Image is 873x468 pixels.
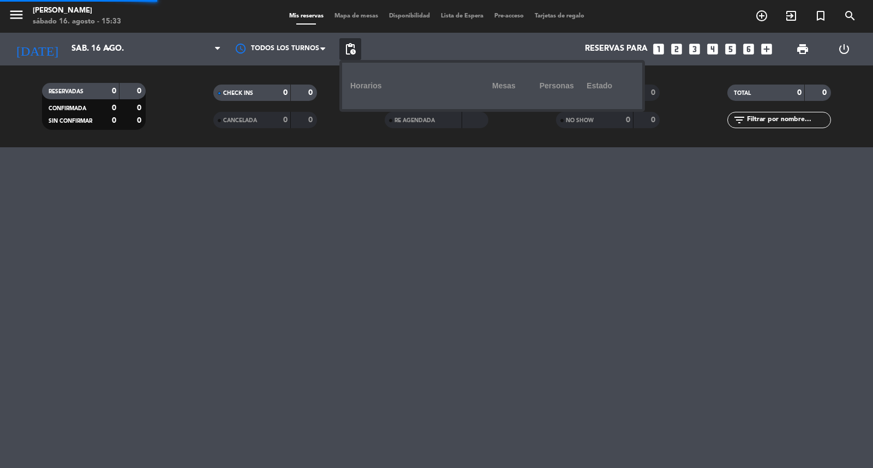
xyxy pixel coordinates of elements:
[112,87,116,95] strong: 0
[435,13,489,19] span: Lista de Espera
[308,116,315,124] strong: 0
[137,117,143,124] strong: 0
[669,42,684,56] i: looks_two
[492,71,540,101] div: Mesas
[651,89,657,97] strong: 0
[687,42,702,56] i: looks_3
[49,89,83,94] span: RESERVADAS
[742,42,756,56] i: looks_6
[746,114,830,126] input: Filtrar por nombre...
[626,116,630,124] strong: 0
[49,118,92,124] span: SIN CONFIRMAR
[350,71,492,101] div: Horarios
[733,113,746,127] i: filter_list
[344,43,357,56] span: pending_actions
[223,118,257,123] span: CANCELADA
[8,7,25,27] button: menu
[838,43,851,56] i: power_settings_new
[49,106,86,111] span: CONFIRMADA
[112,104,116,112] strong: 0
[329,13,384,19] span: Mapa de mesas
[822,89,829,97] strong: 0
[540,71,587,101] div: personas
[284,13,329,19] span: Mis reservas
[223,91,253,96] span: CHECK INS
[723,42,738,56] i: looks_5
[814,9,827,22] i: turned_in_not
[844,9,857,22] i: search
[8,37,66,61] i: [DATE]
[137,87,143,95] strong: 0
[760,42,774,56] i: add_box
[566,118,594,123] span: NO SHOW
[755,9,768,22] i: add_circle_outline
[585,44,648,54] span: Reservas para
[137,104,143,112] strong: 0
[384,13,435,19] span: Disponibilidad
[705,42,720,56] i: looks_4
[796,43,809,56] span: print
[283,116,288,124] strong: 0
[394,118,435,123] span: RE AGENDADA
[112,117,116,124] strong: 0
[33,5,121,16] div: [PERSON_NAME]
[785,9,798,22] i: exit_to_app
[734,91,751,96] span: TOTAL
[823,33,865,65] div: LOG OUT
[651,116,657,124] strong: 0
[489,13,529,19] span: Pre-acceso
[797,89,802,97] strong: 0
[283,89,288,97] strong: 0
[8,7,25,23] i: menu
[529,13,590,19] span: Tarjetas de regalo
[651,42,666,56] i: looks_one
[33,16,121,27] div: sábado 16. agosto - 15:33
[101,43,115,56] i: arrow_drop_down
[587,71,634,101] div: Estado
[308,89,315,97] strong: 0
